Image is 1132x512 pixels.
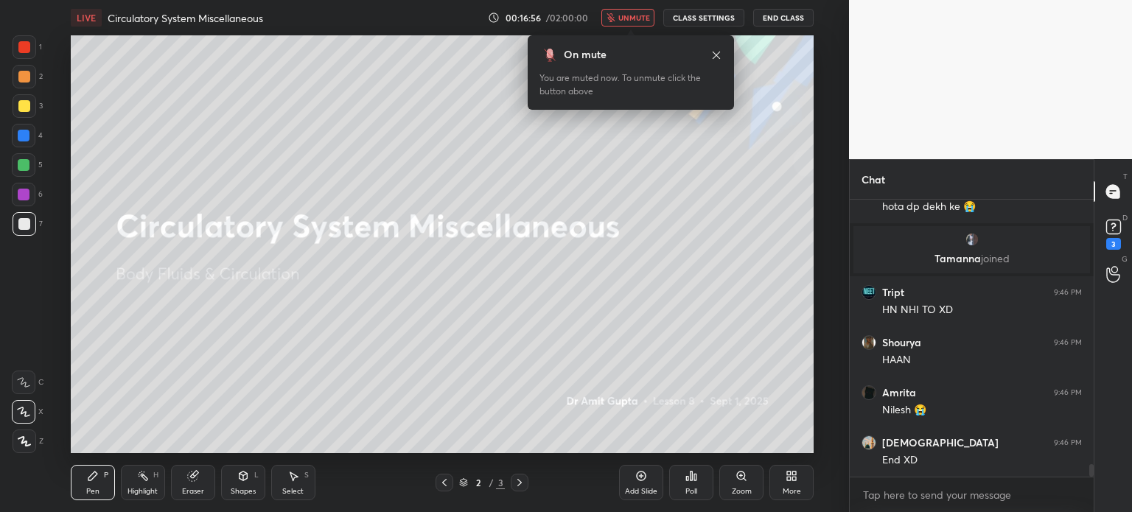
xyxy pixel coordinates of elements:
div: Shapes [231,488,256,495]
div: Pen [86,488,99,495]
div: 2 [471,478,486,487]
span: unmute [618,13,650,23]
div: 9:46 PM [1054,338,1082,347]
button: CLASS SETTINGS [663,9,744,27]
div: 9:46 PM [1054,438,1082,447]
div: grid [850,200,1094,477]
h6: Tript [882,286,904,299]
span: joined [981,251,1010,265]
div: P [104,471,108,479]
div: H [153,471,158,479]
button: unmute [601,9,654,27]
div: C [12,371,43,394]
div: X [12,400,43,424]
div: Z [13,429,43,453]
h6: [DEMOGRAPHIC_DATA] [882,436,999,449]
div: 9:46 PM [1054,388,1082,397]
img: 77c10bab358640538b4b713ccb08379c.jpg [862,285,876,300]
div: 3 [13,94,43,118]
div: HN NHI TO XD [882,303,1082,318]
div: Nilesh 😭 [882,403,1082,418]
div: L [254,471,259,479]
div: Select [282,488,304,495]
div: Zoom [732,488,752,495]
h6: Shourya [882,336,921,349]
div: 7 [13,212,43,236]
div: End XD [882,453,1082,468]
div: More [783,488,801,495]
div: 2 [13,65,43,88]
div: Eraser [182,488,204,495]
div: / [489,478,493,487]
div: 5 [12,153,43,177]
div: LIVE [71,9,102,27]
img: ef5420b00cb545aba322815c7314e4e8.jpg [862,435,876,450]
div: [PERSON_NAME] bhi ab chota sa imagine hota dp dekh ke 😭 [882,186,1082,214]
div: Highlight [127,488,158,495]
p: Chat [850,160,897,199]
div: 3 [496,476,505,489]
p: G [1122,253,1128,264]
img: c49d08253b0641238e04f240b072ed6a.jpg [965,232,979,247]
div: HAAN [882,353,1082,368]
img: 63951eb63f8f45f49bcf782379b2811d.jpg [862,335,876,350]
div: 6 [12,183,43,206]
img: 2cb808eab4f547b4b23004237b8fd6b2.jpg [862,385,876,400]
div: You are muted now. To unmute click the button above [539,71,722,98]
button: End Class [753,9,814,27]
div: S [304,471,309,479]
h4: Circulatory System Miscellaneous [108,11,263,25]
div: 9:46 PM [1054,288,1082,297]
p: Tamanna [862,253,1081,264]
div: Poll [685,488,697,495]
h6: Amrita [882,386,916,399]
div: 4 [12,124,43,147]
div: On mute [564,47,607,63]
div: 1 [13,35,42,59]
p: T [1123,171,1128,182]
div: Add Slide [625,488,657,495]
div: 3 [1106,238,1121,250]
p: D [1122,212,1128,223]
